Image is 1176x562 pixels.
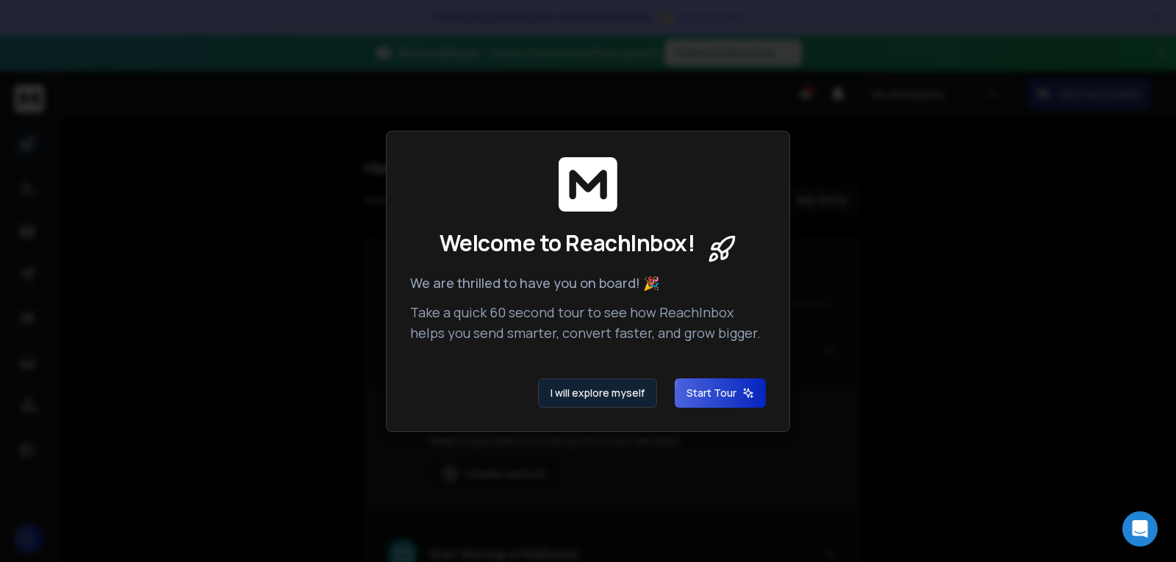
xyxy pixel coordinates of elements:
p: Take a quick 60 second tour to see how ReachInbox helps you send smarter, convert faster, and gro... [410,302,766,343]
span: Start Tour [686,386,754,400]
div: Open Intercom Messenger [1122,511,1158,547]
button: I will explore myself [538,378,657,408]
p: We are thrilled to have you on board! 🎉 [410,273,766,293]
button: Start Tour [675,378,766,408]
span: Welcome to ReachInbox! [440,230,695,256]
